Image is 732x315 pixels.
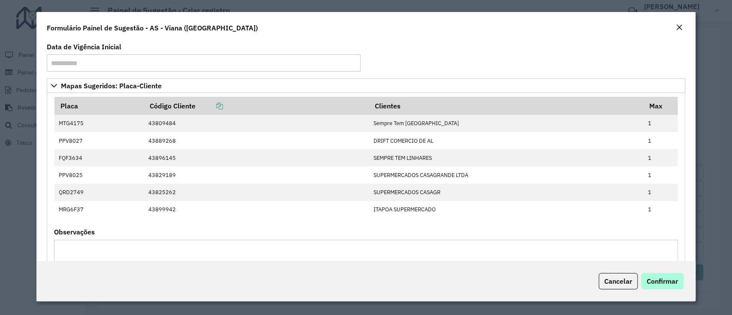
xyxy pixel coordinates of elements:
[144,115,369,132] td: 43809484
[54,132,144,149] td: PPV8027
[673,22,685,33] button: Close
[643,166,678,183] td: 1
[369,115,643,132] td: Sempre Tem [GEOGRAPHIC_DATA]
[604,277,632,285] span: Cancelar
[144,166,369,183] td: 43829189
[54,166,144,183] td: PPV8025
[676,24,683,31] em: Fechar
[641,273,684,289] button: Confirmar
[643,184,678,201] td: 1
[47,23,258,33] h4: Formulário Painel de Sugestão - AS - Viana ([GEOGRAPHIC_DATA])
[54,115,144,132] td: MTG4175
[643,97,678,115] th: Max
[47,42,121,52] label: Data de Vigência Inicial
[196,102,223,110] a: Copiar
[47,78,685,93] a: Mapas Sugeridos: Placa-Cliente
[369,201,643,218] td: ITAPOA SUPERMERCADO
[54,97,144,115] th: Placa
[61,82,162,89] span: Mapas Sugeridos: Placa-Cliente
[369,184,643,201] td: SUPERMERCADOS CASAGR
[643,149,678,166] td: 1
[369,166,643,183] td: SUPERMERCADOS CASAGRANDE LTDA
[643,132,678,149] td: 1
[369,149,643,166] td: SEMPRE TEM LINHARES
[144,184,369,201] td: 43825262
[54,149,144,166] td: FQF3634
[144,149,369,166] td: 43896145
[54,184,144,201] td: QRD2749
[54,227,95,237] label: Observações
[54,201,144,218] td: MRG6F37
[369,132,643,149] td: DRIFT COMERCIO DE AL
[647,277,678,285] span: Confirmar
[144,132,369,149] td: 43889268
[144,97,369,115] th: Código Cliente
[369,97,643,115] th: Clientes
[643,115,678,132] td: 1
[643,201,678,218] td: 1
[144,201,369,218] td: 43899942
[599,273,638,289] button: Cancelar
